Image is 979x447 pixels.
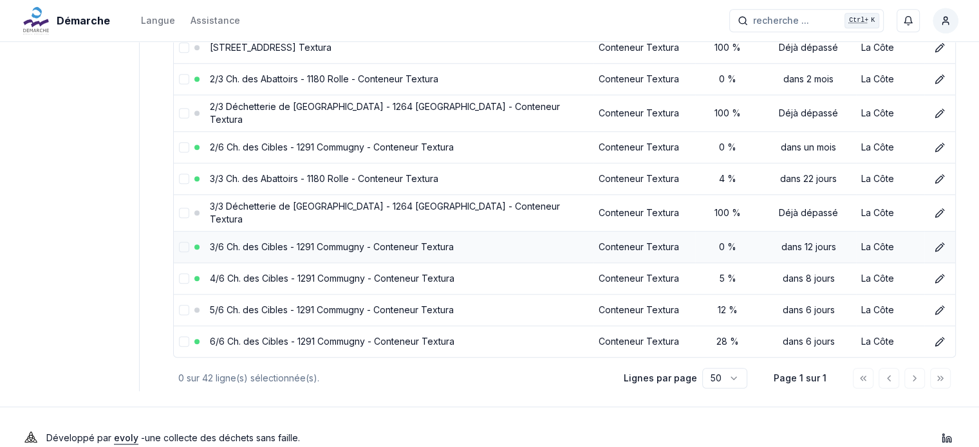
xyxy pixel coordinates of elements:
td: La Côte [856,131,924,163]
td: La Côte [856,294,924,325]
a: 4/6 Ch. des Cibles - 1291 Commugny - Conteneur Textura [210,273,454,284]
div: 5 % [700,272,756,285]
td: La Côte [856,325,924,357]
div: dans 12 jours [766,241,851,253]
div: 0 % [700,73,756,86]
div: 100 % [700,107,756,120]
td: Conteneur Textura [593,63,695,95]
td: La Côte [856,95,924,131]
div: 12 % [700,304,756,316]
button: select-row [179,242,189,252]
div: 0 sur 42 ligne(s) sélectionnée(s). [178,372,603,385]
a: 5/6 Ch. des Cibles - 1291 Commugny - Conteneur Textura [210,304,454,315]
div: 100 % [700,206,756,219]
button: select-row [179,336,189,347]
div: 0 % [700,141,756,154]
div: dans 6 jours [766,304,851,316]
div: 0 % [700,241,756,253]
button: select-row [179,305,189,315]
div: Déjà dépassé [766,206,851,219]
a: 2/3 Ch. des Abattoirs - 1180 Rolle - Conteneur Textura [210,73,438,84]
div: 100 % [700,41,756,54]
a: 2/6 Ch. des Cibles - 1291 Commugny - Conteneur Textura [210,141,454,152]
a: 6/6 Ch. des Cibles - 1291 Commugny - Conteneur Textura [210,336,454,347]
div: dans 22 jours [766,172,851,185]
td: La Côte [856,262,924,294]
div: 4 % [700,172,756,185]
button: select-row [179,142,189,152]
span: Démarche [57,13,110,28]
div: dans 6 jours [766,335,851,348]
button: select-row [179,273,189,284]
img: Démarche Logo [21,5,51,36]
p: Développé par - une collecte des déchets sans faille . [46,429,300,447]
p: Lignes par page [624,372,697,385]
button: select-row [179,108,189,118]
button: select-row [179,42,189,53]
td: Conteneur Textura [593,231,695,262]
button: select-row [179,174,189,184]
td: Conteneur Textura [593,294,695,325]
td: La Côte [856,231,924,262]
button: Langue [141,13,175,28]
td: Conteneur Textura [593,32,695,63]
td: Conteneur Textura [593,325,695,357]
button: select-row [179,74,189,84]
span: recherche ... [753,14,809,27]
div: dans 2 mois [766,73,851,86]
a: 3/3 Ch. des Abattoirs - 1180 Rolle - Conteneur Textura [210,173,438,184]
td: La Côte [856,63,924,95]
td: La Côte [856,194,924,231]
td: Conteneur Textura [593,131,695,163]
div: Déjà dépassé [766,107,851,120]
a: evoly [114,432,138,443]
a: [STREET_ADDRESS] Textura [210,42,331,53]
a: Assistance [191,13,240,28]
a: 2/3 Déchetterie de [GEOGRAPHIC_DATA] - 1264 [GEOGRAPHIC_DATA] - Conteneur Textura [210,101,560,125]
td: Conteneur Textura [593,262,695,294]
div: dans un mois [766,141,851,154]
a: 3/6 Ch. des Cibles - 1291 Commugny - Conteneur Textura [210,241,454,252]
td: Conteneur Textura [593,163,695,194]
a: 3/3 Déchetterie de [GEOGRAPHIC_DATA] - 1264 [GEOGRAPHIC_DATA] - Conteneur Textura [210,201,560,224]
div: Langue [141,14,175,27]
td: La Côte [856,32,924,63]
td: Conteneur Textura [593,95,695,131]
td: La Côte [856,163,924,194]
a: Démarche [21,13,115,28]
button: recherche ...Ctrl+K [729,9,884,32]
div: Page 1 sur 1 [768,372,832,385]
div: dans 8 jours [766,272,851,285]
button: select-row [179,208,189,218]
td: Conteneur Textura [593,194,695,231]
div: 28 % [700,335,756,348]
div: Déjà dépassé [766,41,851,54]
